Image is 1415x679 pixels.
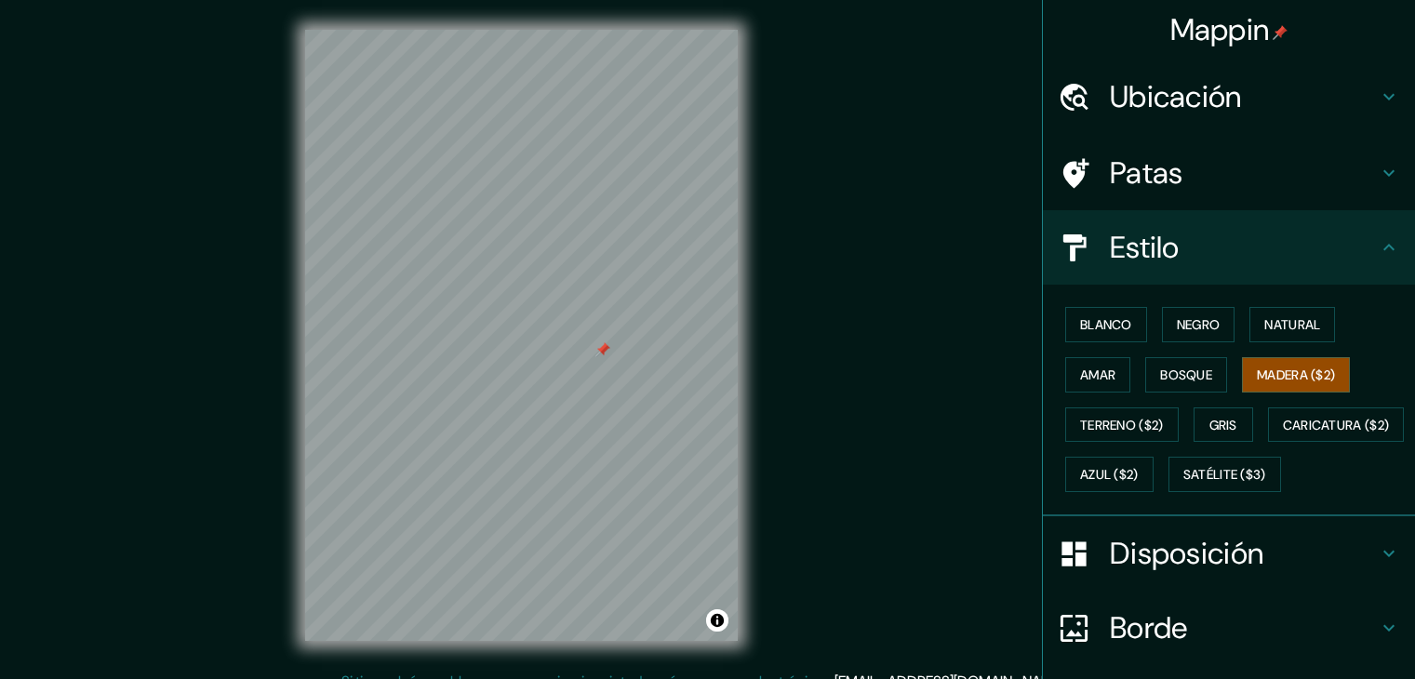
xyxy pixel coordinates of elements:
button: Natural [1249,307,1335,342]
div: Estilo [1043,210,1415,285]
div: Patas [1043,136,1415,210]
font: Disposición [1110,534,1263,573]
font: Amar [1080,366,1115,383]
div: Borde [1043,591,1415,665]
div: Disposición [1043,516,1415,591]
font: Patas [1110,153,1183,193]
button: Activar o desactivar atribución [706,609,728,632]
font: Borde [1110,608,1188,647]
font: Blanco [1080,316,1132,333]
button: Caricatura ($2) [1268,407,1405,443]
font: Mappin [1170,10,1270,49]
font: Satélite ($3) [1183,467,1266,484]
button: Terreno ($2) [1065,407,1179,443]
font: Terreno ($2) [1080,417,1164,433]
font: Gris [1209,417,1237,433]
button: Satélite ($3) [1168,457,1281,492]
img: pin-icon.png [1273,25,1288,40]
button: Azul ($2) [1065,457,1154,492]
button: Blanco [1065,307,1147,342]
button: Madera ($2) [1242,357,1350,393]
font: Ubicación [1110,77,1242,116]
canvas: Mapa [305,30,738,641]
font: Estilo [1110,228,1180,267]
font: Negro [1177,316,1221,333]
button: Gris [1194,407,1253,443]
iframe: Lanzador de widgets de ayuda [1249,606,1395,659]
font: Azul ($2) [1080,467,1139,484]
div: Ubicación [1043,60,1415,134]
font: Caricatura ($2) [1283,417,1390,433]
button: Negro [1162,307,1235,342]
button: Bosque [1145,357,1227,393]
button: Amar [1065,357,1130,393]
font: Natural [1264,316,1320,333]
font: Madera ($2) [1257,366,1335,383]
font: Bosque [1160,366,1212,383]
